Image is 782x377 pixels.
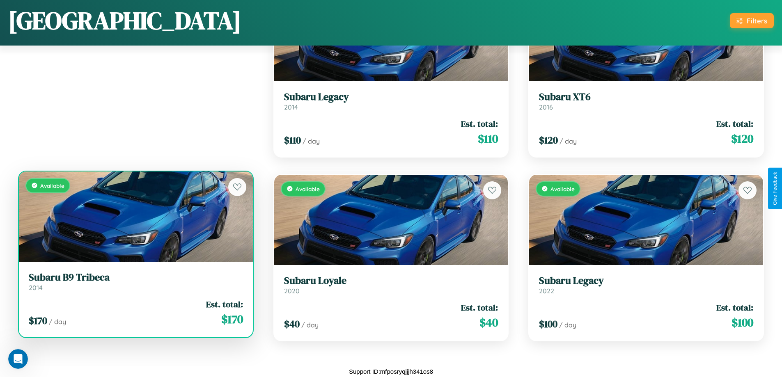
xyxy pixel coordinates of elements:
[284,275,498,295] a: Subaru Loyale2020
[732,314,753,331] span: $ 100
[29,272,243,283] h3: Subaru B9 Tribeca
[539,275,753,287] h3: Subaru Legacy
[478,130,498,147] span: $ 110
[539,275,753,295] a: Subaru Legacy2022
[550,185,575,192] span: Available
[206,298,243,310] span: Est. total:
[730,13,774,28] button: Filters
[731,130,753,147] span: $ 120
[539,91,753,111] a: Subaru XT62016
[284,133,301,147] span: $ 110
[8,4,241,37] h1: [GEOGRAPHIC_DATA]
[716,118,753,130] span: Est. total:
[349,366,433,377] p: Support ID: mfposryqjjjh341os8
[40,182,64,189] span: Available
[539,91,753,103] h3: Subaru XT6
[8,349,28,369] iframe: Intercom live chat
[284,103,298,111] span: 2014
[49,318,66,326] span: / day
[461,118,498,130] span: Est. total:
[539,317,557,331] span: $ 100
[772,172,778,205] div: Give Feedback
[539,133,558,147] span: $ 120
[284,91,498,103] h3: Subaru Legacy
[296,185,320,192] span: Available
[479,314,498,331] span: $ 40
[747,16,767,25] div: Filters
[716,302,753,313] span: Est. total:
[461,302,498,313] span: Est. total:
[303,137,320,145] span: / day
[284,91,498,111] a: Subaru Legacy2014
[539,287,554,295] span: 2022
[539,103,553,111] span: 2016
[560,137,577,145] span: / day
[301,321,319,329] span: / day
[284,317,300,331] span: $ 40
[284,275,498,287] h3: Subaru Loyale
[221,311,243,327] span: $ 170
[29,283,43,292] span: 2014
[29,314,47,327] span: $ 170
[29,272,243,292] a: Subaru B9 Tribeca2014
[559,321,576,329] span: / day
[284,287,300,295] span: 2020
